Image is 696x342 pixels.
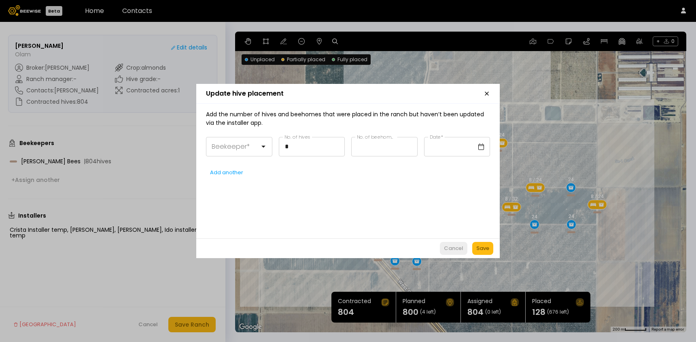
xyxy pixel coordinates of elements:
div: Save [476,244,489,252]
button: Add another [206,166,247,179]
button: Cancel [440,242,467,255]
div: Add another [210,169,243,177]
div: Cancel [444,244,463,252]
p: Add the number of hives and beehomes that were placed in the ranch but haven’t been updated via t... [206,110,490,127]
h2: Update hive placement [206,90,284,97]
button: Save [472,242,493,255]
